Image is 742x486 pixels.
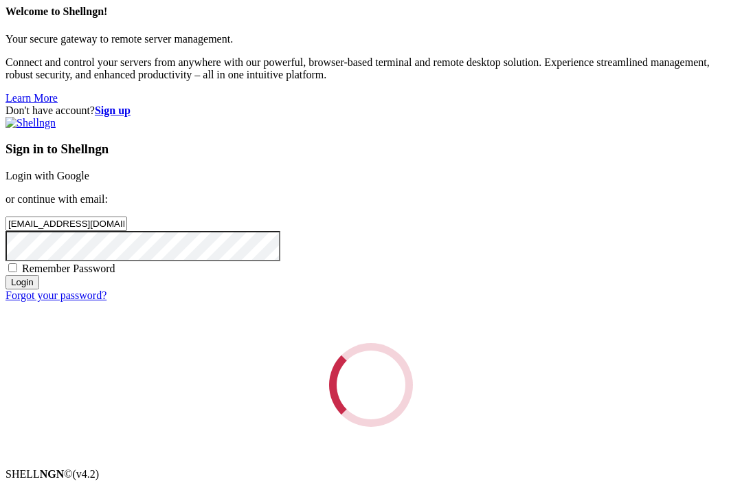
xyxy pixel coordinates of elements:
[5,92,58,104] a: Learn More
[73,468,100,480] span: 4.2.0
[5,104,737,117] div: Don't have account?
[5,468,99,480] span: SHELL ©
[95,104,131,116] a: Sign up
[329,343,413,427] div: Loading...
[5,56,737,81] p: Connect and control your servers from anywhere with our powerful, browser-based terminal and remo...
[5,275,39,289] input: Login
[5,289,106,301] a: Forgot your password?
[5,117,56,129] img: Shellngn
[5,170,89,181] a: Login with Google
[8,263,17,272] input: Remember Password
[40,468,65,480] b: NGN
[5,142,737,157] h3: Sign in to Shellngn
[5,193,737,206] p: or continue with email:
[22,263,115,274] span: Remember Password
[5,217,127,231] input: Email address
[5,5,737,18] h4: Welcome to Shellngn!
[5,33,737,45] p: Your secure gateway to remote server management.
